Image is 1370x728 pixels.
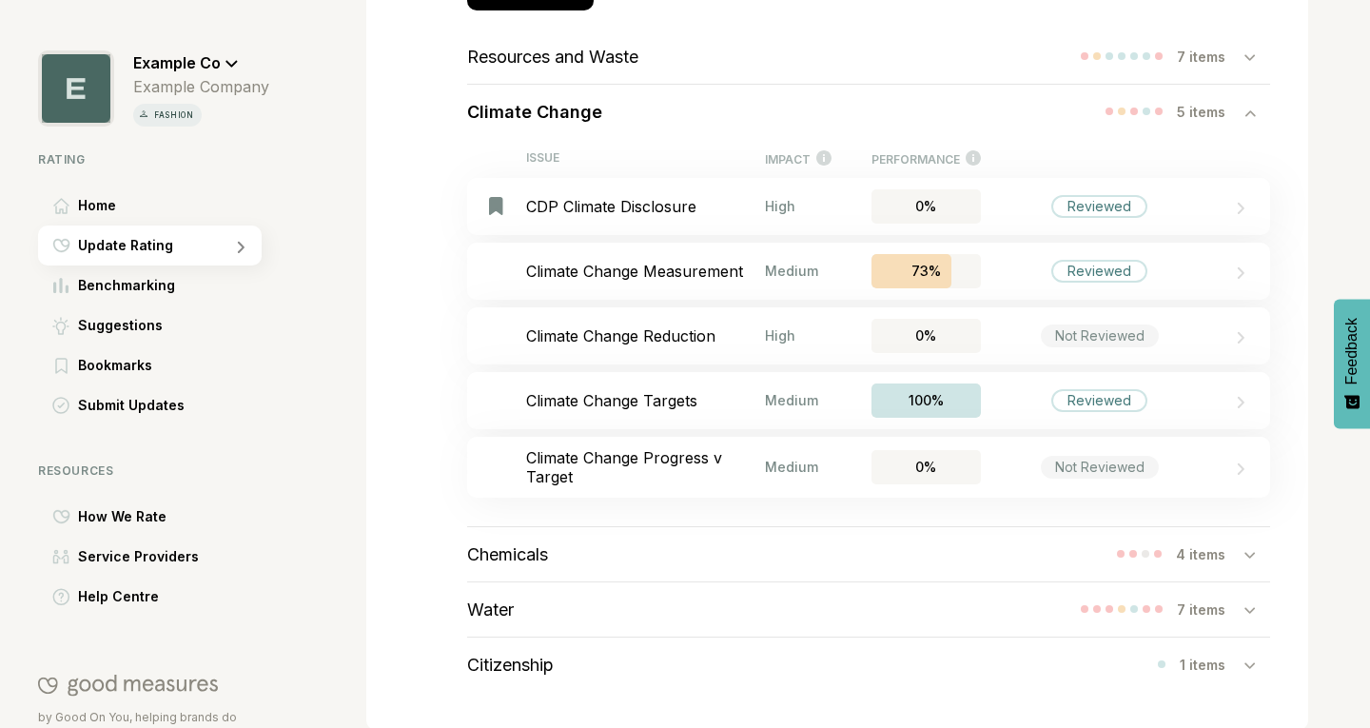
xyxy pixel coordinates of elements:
div: High [765,198,832,214]
div: 4 items [1176,546,1244,562]
img: Benchmarking [53,278,68,293]
div: Reviewed [1051,389,1147,412]
img: Help Centre [52,588,70,606]
img: Bookmark [489,197,503,215]
div: PERFORMANCE [871,150,981,167]
p: Climate Change Progress v Target [526,448,765,486]
div: 1 items [1180,657,1244,673]
span: Service Providers [78,545,199,568]
div: 0% [871,319,981,353]
div: 0% [871,189,981,224]
span: Example Co [133,53,221,72]
a: BookmarksBookmarks [38,345,269,385]
div: ISSUE [526,150,765,167]
p: Climate Change Measurement [526,262,765,281]
h3: Citizenship [467,655,554,675]
img: Service Providers [52,549,69,564]
div: Rating [38,152,269,167]
a: Service ProvidersService Providers [38,537,269,577]
span: Help Centre [78,585,159,608]
div: Medium [765,459,832,475]
p: fashion [150,108,198,123]
p: Climate Change Reduction [526,326,765,345]
span: Bookmarks [78,354,152,377]
a: How We RateHow We Rate [38,497,269,537]
div: 7 items [1177,601,1244,618]
div: Not Reviewed [1041,325,1159,347]
p: CDP Climate Disclosure [526,197,765,216]
div: 100% [871,384,981,418]
span: Submit Updates [78,394,185,417]
img: Bookmarks [55,358,68,374]
span: Suggestions [78,314,163,337]
img: Update Rating [52,238,70,253]
h3: Resources and Waste [467,47,638,67]
span: Benchmarking [78,274,175,297]
a: SuggestionsSuggestions [38,305,269,345]
div: 5 items [1177,104,1244,120]
a: Update RatingUpdate Rating [38,226,269,266]
span: Home [78,194,116,217]
a: Submit UpdatesSubmit Updates [38,385,269,425]
img: Home [53,198,69,214]
h3: Chemicals [467,544,548,564]
img: How We Rate [52,509,70,524]
div: 73% [871,254,981,288]
span: Update Rating [78,234,173,257]
img: vertical icon [137,108,150,121]
div: 0% [871,450,981,484]
a: BenchmarkingBenchmarking [38,266,269,305]
div: Medium [765,392,832,408]
a: Help CentreHelp Centre [38,577,269,617]
p: Climate Change Targets [526,391,765,410]
div: Reviewed [1051,195,1147,218]
div: Reviewed [1051,260,1147,283]
div: Medium [765,263,832,279]
h3: Climate Change [467,102,602,122]
div: 7 items [1177,49,1244,65]
img: Submit Updates [52,397,69,414]
img: Suggestions [52,317,69,335]
img: Good On You [38,674,218,697]
div: Remove Bookmark [479,189,513,224]
div: IMPACT [765,150,832,167]
button: Feedback - Show survey [1334,299,1370,428]
div: High [765,327,832,344]
span: Feedback [1343,318,1360,384]
span: How We Rate [78,505,166,528]
div: Example Company [133,77,269,96]
div: Resources [38,463,269,478]
div: Not Reviewed [1041,456,1159,479]
a: HomeHome [38,186,269,226]
h3: Water [467,600,514,620]
iframe: Website support platform help button [1286,644,1351,709]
